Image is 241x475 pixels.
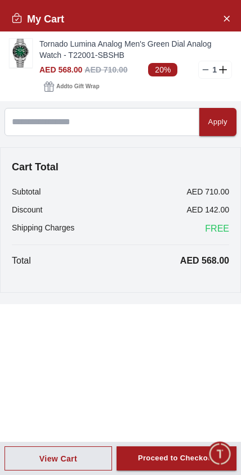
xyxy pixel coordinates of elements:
span: Add to Gift Wrap [56,81,99,92]
p: Discount [12,204,42,215]
button: Addto Gift Wrap [39,79,104,94]
h2: My Cart [11,11,64,27]
div: Proceed to Checkout [138,452,215,465]
span: FREE [205,222,229,236]
a: Tornado Lumina Analog Men's Green Dial Analog Watch - T22001-SBSHB [39,38,232,61]
p: Total [12,254,31,268]
div: View Cart [39,453,77,464]
div: Apply [208,116,227,129]
button: Proceed to Checkout [117,446,236,471]
p: 1 [210,64,219,75]
p: Subtotal [12,186,41,197]
button: Apply [199,108,236,136]
img: ... [10,39,32,67]
p: AED 710.00 [187,186,230,197]
span: 20% [148,63,177,76]
span: AED 568.00 [39,65,82,74]
span: AED 710.00 [84,65,127,74]
div: Chat Widget [208,442,233,467]
h4: Cart Total [12,159,229,175]
button: Close Account [217,9,235,27]
button: View Cart [5,446,112,471]
p: AED 142.00 [187,204,230,215]
p: AED 568.00 [180,254,229,268]
p: Shipping Charges [12,222,74,236]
